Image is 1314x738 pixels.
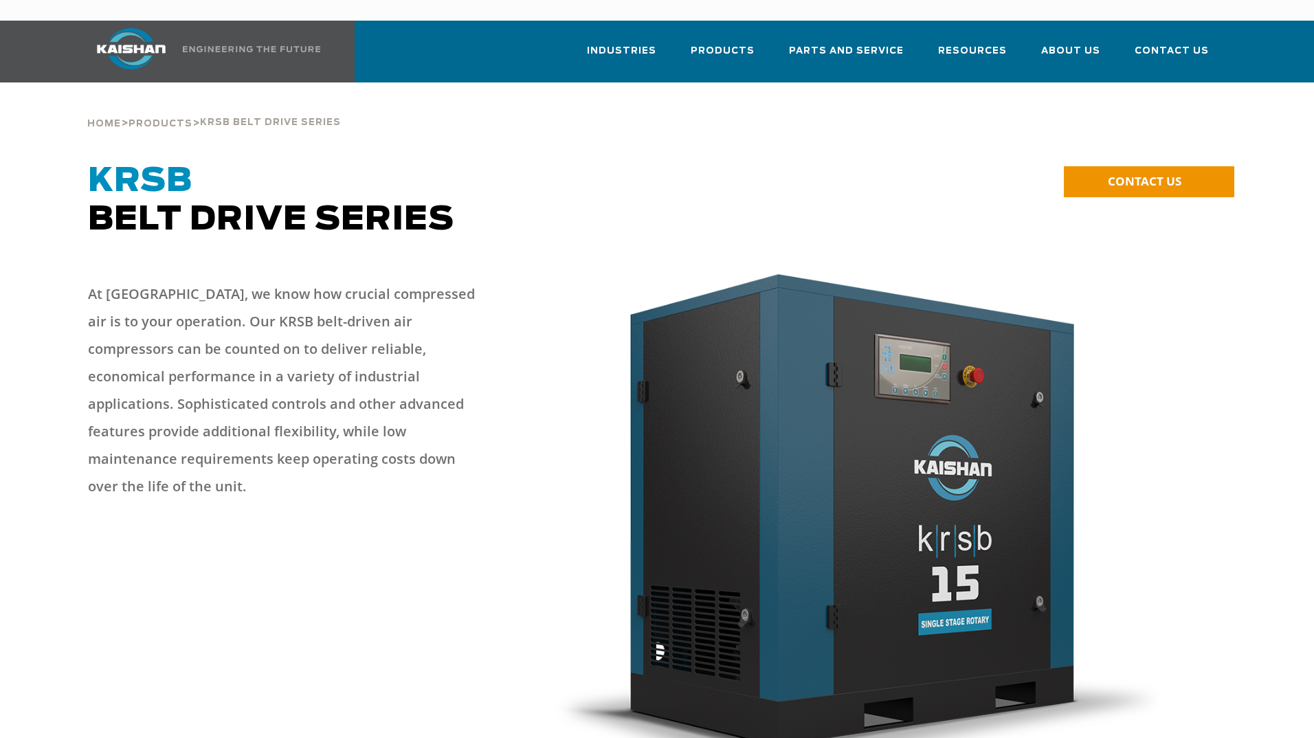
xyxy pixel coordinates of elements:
[587,43,656,59] span: Industries
[789,33,904,80] a: Parts and Service
[129,117,192,129] a: Products
[80,21,323,82] a: Kaishan USA
[87,117,121,129] a: Home
[1041,43,1100,59] span: About Us
[129,120,192,128] span: Products
[1064,166,1234,197] a: CONTACT US
[200,118,341,127] span: krsb belt drive series
[1041,33,1100,80] a: About Us
[789,43,904,59] span: Parts and Service
[87,120,121,128] span: Home
[938,33,1007,80] a: Resources
[1135,43,1209,59] span: Contact Us
[1108,173,1181,189] span: CONTACT US
[691,43,755,59] span: Products
[691,33,755,80] a: Products
[938,43,1007,59] span: Resources
[80,28,183,69] img: kaishan logo
[1135,33,1209,80] a: Contact Us
[183,46,320,52] img: Engineering the future
[88,165,192,198] span: KRSB
[87,82,341,135] div: > >
[88,165,454,236] span: Belt Drive Series
[587,33,656,80] a: Industries
[88,280,487,500] p: At [GEOGRAPHIC_DATA], we know how crucial compressed air is to your operation. Our KRSB belt-driv...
